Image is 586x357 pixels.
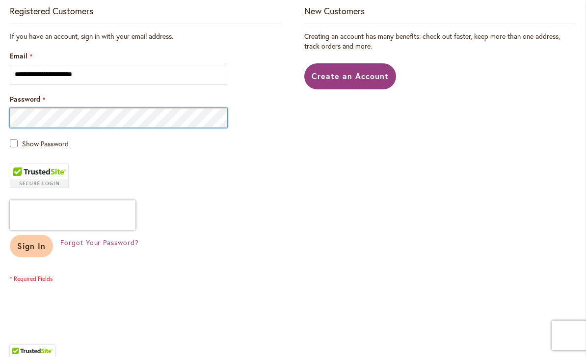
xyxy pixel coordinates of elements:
[312,71,389,81] span: Create an Account
[10,164,69,188] div: TrustedSite Certified
[10,94,40,104] span: Password
[304,5,365,17] strong: New Customers
[7,322,35,350] iframe: Launch Accessibility Center
[60,238,139,247] a: Forgot Your Password?
[10,51,27,60] span: Email
[304,63,396,89] a: Create an Account
[22,139,69,148] span: Show Password
[10,5,93,17] strong: Registered Customers
[304,31,576,51] p: Creating an account has many benefits: check out faster, keep more than one address, track orders...
[10,200,135,230] iframe: reCAPTCHA
[10,31,282,41] div: If you have an account, sign in with your email address.
[10,235,53,257] button: Sign In
[17,241,46,251] span: Sign In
